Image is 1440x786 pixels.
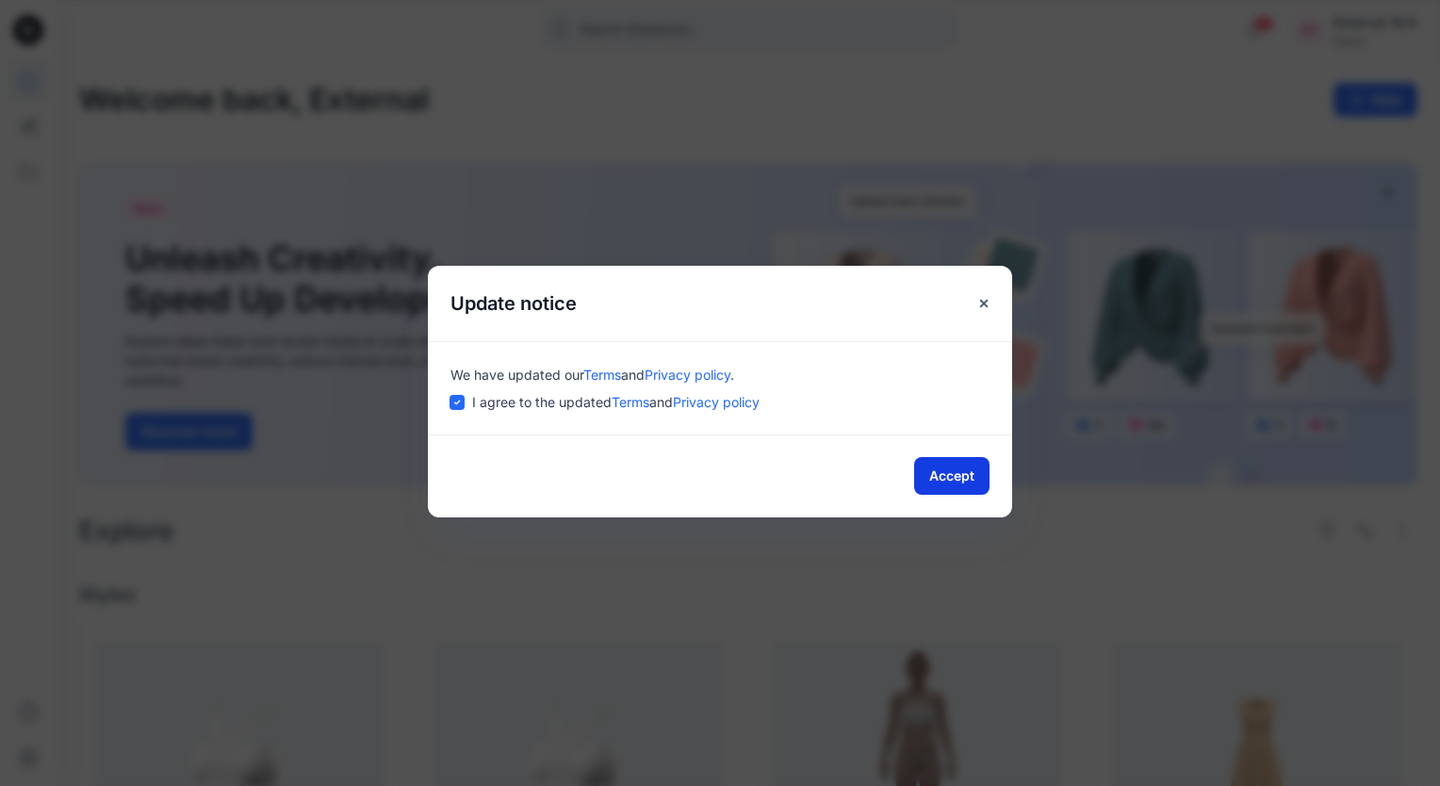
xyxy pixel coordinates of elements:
[914,457,990,495] button: Accept
[645,367,730,383] a: Privacy policy
[428,266,599,341] h5: Update notice
[583,367,621,383] a: Terms
[649,394,673,410] span: and
[612,394,649,410] a: Terms
[621,367,645,383] span: and
[472,392,760,412] span: I agree to the updated
[967,287,1001,320] button: Close
[673,394,760,410] a: Privacy policy
[450,365,990,385] div: We have updated our .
